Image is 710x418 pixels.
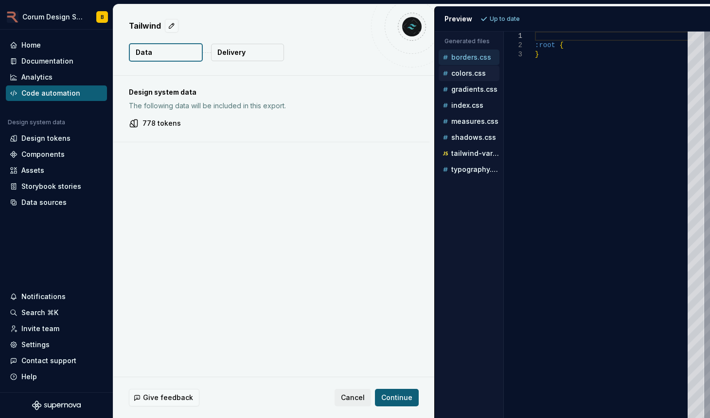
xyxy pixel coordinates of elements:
div: Components [21,150,65,159]
button: measures.css [439,116,499,127]
div: 3 [504,50,522,59]
p: tailwind-variables.js [451,150,499,157]
button: Delivery [211,44,284,61]
button: Give feedback [129,389,199,406]
div: Contact support [21,356,76,366]
div: Data sources [21,198,67,207]
button: borders.css [439,52,499,63]
span: Give feedback [143,393,193,402]
svg: Supernova Logo [32,401,81,410]
span: } [535,50,539,58]
span: { [559,41,563,49]
span: :root [535,41,555,49]
a: Design tokens [6,131,107,146]
div: 2 [504,41,522,50]
p: Design system data [129,87,414,97]
p: Generated files [444,37,494,45]
button: gradients.css [439,84,499,95]
p: Data [136,48,152,57]
div: 1 [504,32,522,41]
p: The following data will be included in this export. [129,101,414,111]
div: Corum Design System [22,12,85,22]
button: Help [6,369,107,385]
p: Up to date [490,15,520,23]
button: tailwind-variables.js [439,148,499,159]
div: Notifications [21,292,66,301]
button: index.css [439,100,499,111]
p: typography.css [451,166,499,173]
a: Data sources [6,195,107,210]
a: Analytics [6,69,107,85]
p: shadows.css [451,134,496,141]
p: measures.css [451,117,498,125]
a: Components [6,147,107,162]
div: Storybook stories [21,182,81,191]
img: 0b9e674d-52c3-42c0-a907-e3eb623f920d.png [7,11,18,23]
a: Invite team [6,321,107,336]
span: Continue [381,393,412,402]
div: Design tokens [21,134,71,143]
a: Code automation [6,85,107,101]
button: shadows.css [439,132,499,143]
div: Assets [21,166,44,175]
button: Corum Design SystemB [2,6,111,27]
p: Delivery [217,48,246,57]
a: Home [6,37,107,53]
div: Code automation [21,88,80,98]
div: Design system data [8,118,65,126]
div: Settings [21,340,50,350]
div: Preview [444,14,472,24]
button: Search ⌘K [6,305,107,320]
div: Home [21,40,41,50]
a: Documentation [6,53,107,69]
p: Tailwind [129,20,161,32]
span: Cancel [341,393,365,402]
button: Data [129,43,203,62]
p: gradients.css [451,85,497,93]
p: borders.css [451,53,491,61]
button: Notifications [6,289,107,304]
div: Invite team [21,324,59,334]
p: index.css [451,101,483,109]
p: colors.css [451,69,486,77]
a: Settings [6,337,107,352]
div: B [101,13,104,21]
div: Documentation [21,56,73,66]
button: colors.css [439,68,499,79]
p: 778 tokens [142,118,181,128]
div: Analytics [21,72,53,82]
button: typography.css [439,164,499,175]
div: Help [21,372,37,382]
button: Continue [375,389,419,406]
a: Storybook stories [6,179,107,194]
button: Contact support [6,353,107,368]
a: Assets [6,163,107,178]
button: Cancel [335,389,371,406]
div: Search ⌘K [21,308,58,318]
